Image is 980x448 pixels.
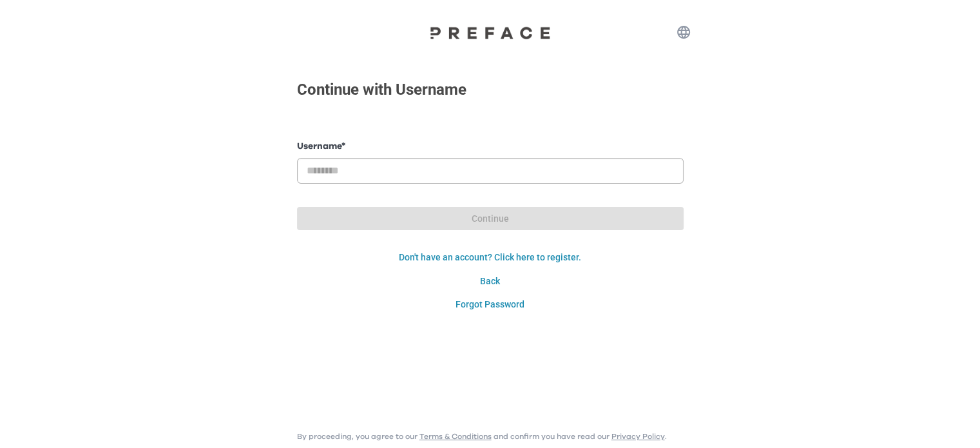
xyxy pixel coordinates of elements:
button: Forgot Password [297,293,684,317]
img: Preface Logo [426,26,555,39]
p: By proceeding, you agree to our and confirm you have read our . [297,431,667,442]
a: Terms & Conditions [419,433,492,440]
a: Privacy Policy [611,433,665,440]
label: Username * [297,140,684,153]
button: Don't have an account? Click here to register. [297,246,684,269]
button: Back [297,269,684,293]
p: Continue with Username [297,78,466,101]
